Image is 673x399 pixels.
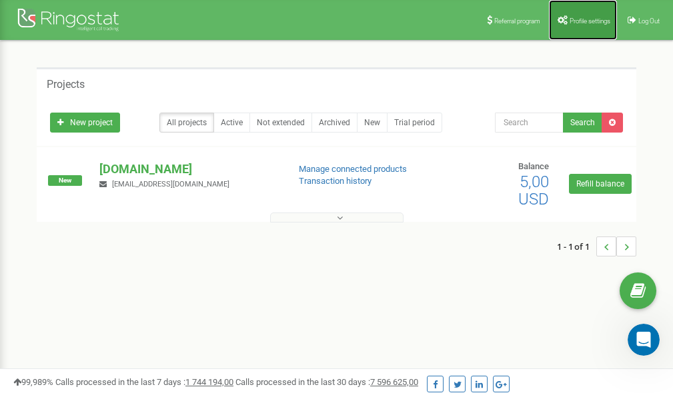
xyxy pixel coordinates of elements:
[48,175,82,186] span: New
[370,377,418,387] u: 7 596 625,00
[185,377,233,387] u: 1 744 194,00
[557,223,636,270] nav: ...
[55,377,233,387] span: Calls processed in the last 7 days :
[13,377,53,387] span: 99,989%
[494,17,540,25] span: Referral program
[213,113,250,133] a: Active
[518,161,549,171] span: Balance
[495,113,564,133] input: Search
[235,377,418,387] span: Calls processed in the last 30 days :
[299,164,407,174] a: Manage connected products
[387,113,442,133] a: Trial period
[99,161,277,178] p: [DOMAIN_NAME]
[311,113,358,133] a: Archived
[50,113,120,133] a: New project
[628,324,660,356] iframe: Intercom live chat
[112,180,229,189] span: [EMAIL_ADDRESS][DOMAIN_NAME]
[638,17,660,25] span: Log Out
[557,236,596,256] span: 1 - 1 of 1
[249,113,312,133] a: Not extended
[357,113,388,133] a: New
[159,113,214,133] a: All projects
[299,176,372,186] a: Transaction history
[47,79,85,91] h5: Projects
[563,113,602,133] button: Search
[569,174,632,194] a: Refill balance
[570,17,610,25] span: Profile settings
[518,173,549,208] span: 5,00 USD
